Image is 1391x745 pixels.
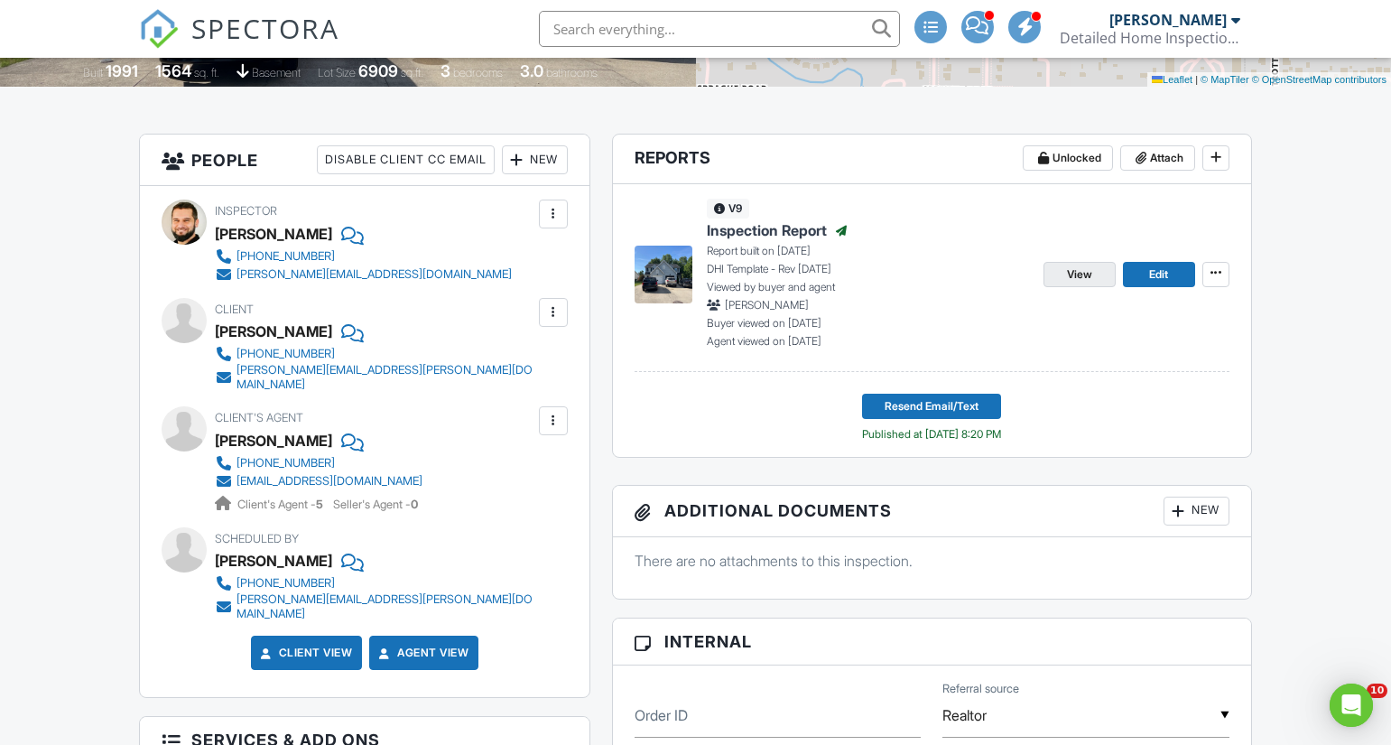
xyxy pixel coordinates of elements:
[236,267,512,282] div: [PERSON_NAME][EMAIL_ADDRESS][DOMAIN_NAME]
[236,576,335,591] div: [PHONE_NUMBER]
[236,474,422,489] div: [EMAIL_ADDRESS][DOMAIN_NAME]
[1195,74,1198,85] span: |
[194,66,219,79] span: sq. ft.
[215,220,332,247] div: [PERSON_NAME]
[237,498,326,511] span: Client's Agent -
[1201,74,1249,85] a: © MapTiler
[539,11,900,47] input: Search everything...
[411,498,418,511] strong: 0
[236,347,335,361] div: [PHONE_NUMBER]
[942,681,1019,697] label: Referral source
[317,145,495,174] div: Disable Client CC Email
[316,498,323,511] strong: 5
[333,498,418,511] span: Seller's Agent -
[83,66,103,79] span: Built
[453,66,503,79] span: bedrooms
[257,644,353,662] a: Client View
[1164,497,1229,526] div: New
[155,61,191,80] div: 1564
[236,456,335,470] div: [PHONE_NUMBER]
[1060,29,1240,47] div: Detailed Home Inspections Cleveland Ohio
[215,427,332,454] a: [PERSON_NAME]
[215,472,422,490] a: [EMAIL_ADDRESS][DOMAIN_NAME]
[215,318,332,345] div: [PERSON_NAME]
[1109,11,1227,29] div: [PERSON_NAME]
[520,61,543,80] div: 3.0
[1252,74,1386,85] a: © OpenStreetMap contributors
[236,592,534,621] div: [PERSON_NAME][EMAIL_ADDRESS][PERSON_NAME][DOMAIN_NAME]
[140,135,589,186] h3: People
[215,204,277,218] span: Inspector
[1330,684,1373,727] div: Open Intercom Messenger
[236,249,335,264] div: [PHONE_NUMBER]
[215,532,299,545] span: Scheduled By
[635,705,688,725] label: Order ID
[215,363,534,392] a: [PERSON_NAME][EMAIL_ADDRESS][PERSON_NAME][DOMAIN_NAME]
[358,61,398,80] div: 6909
[215,265,512,284] a: [PERSON_NAME][EMAIL_ADDRESS][DOMAIN_NAME]
[236,363,534,392] div: [PERSON_NAME][EMAIL_ADDRESS][PERSON_NAME][DOMAIN_NAME]
[139,24,339,62] a: SPECTORA
[1152,74,1192,85] a: Leaflet
[215,411,303,424] span: Client's Agent
[613,619,1251,666] h3: Internal
[215,303,254,316] span: Client
[215,574,534,592] a: [PHONE_NUMBER]
[215,592,534,621] a: [PERSON_NAME][EMAIL_ADDRESS][PERSON_NAME][DOMAIN_NAME]
[215,247,512,265] a: [PHONE_NUMBER]
[215,345,534,363] a: [PHONE_NUMBER]
[502,145,568,174] div: New
[376,644,468,662] a: Agent View
[215,547,332,574] div: [PERSON_NAME]
[191,9,339,47] span: SPECTORA
[106,61,138,80] div: 1991
[139,9,179,49] img: The Best Home Inspection Software - Spectora
[613,486,1251,537] h3: Additional Documents
[401,66,423,79] span: sq.ft.
[546,66,598,79] span: bathrooms
[1367,684,1387,698] span: 10
[215,454,422,472] a: [PHONE_NUMBER]
[440,61,450,80] div: 3
[252,66,301,79] span: basement
[635,551,1229,571] p: There are no attachments to this inspection.
[318,66,356,79] span: Lot Size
